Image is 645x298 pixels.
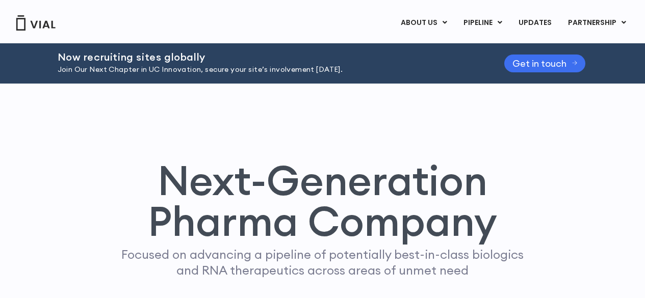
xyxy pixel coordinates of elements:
p: Focused on advancing a pipeline of potentially best-in-class biologics and RNA therapeutics acros... [117,247,528,278]
p: Join Our Next Chapter in UC Innovation, secure your site’s involvement [DATE]. [58,64,479,75]
h1: Next-Generation Pharma Company [102,160,544,241]
a: UPDATES [510,14,559,32]
a: PARTNERSHIPMenu Toggle [560,14,634,32]
a: ABOUT USMenu Toggle [393,14,455,32]
a: PIPELINEMenu Toggle [455,14,510,32]
span: Get in touch [512,60,566,67]
a: Get in touch [504,55,586,72]
h2: Now recruiting sites globally [58,51,479,63]
img: Vial Logo [15,15,56,31]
